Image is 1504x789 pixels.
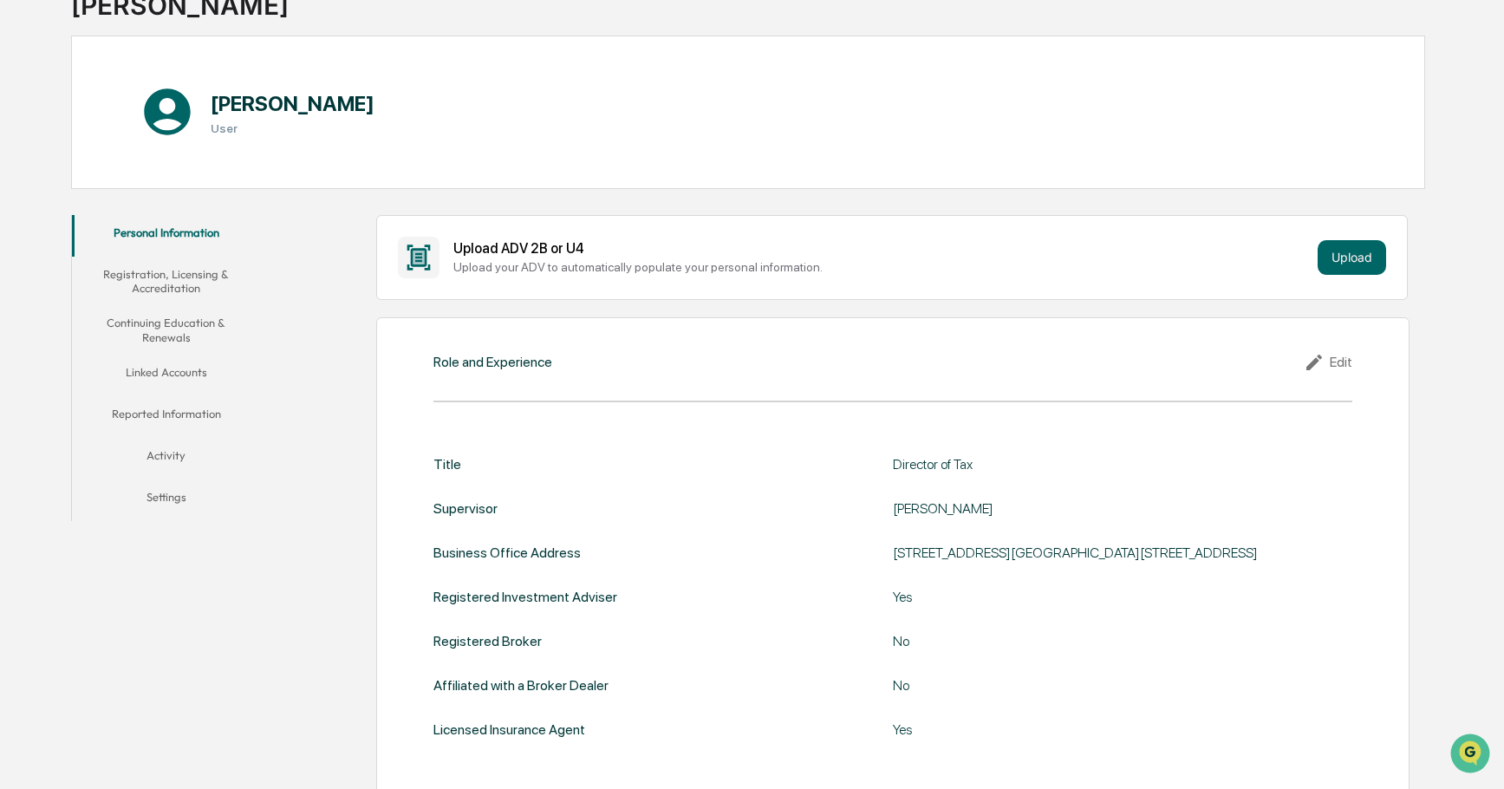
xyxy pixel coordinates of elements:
div: Edit [1304,352,1352,373]
span: Data Lookup [35,251,109,269]
button: Personal Information [72,215,261,257]
button: Start new chat [295,138,316,159]
button: Settings [72,479,261,521]
div: [PERSON_NAME] [893,500,1326,517]
div: We're available if you need us! [59,150,219,164]
a: 🖐️Preclearance [10,212,119,243]
h1: [PERSON_NAME] [211,91,374,116]
button: Reported Information [72,396,261,438]
div: Licensed Insurance Agent [433,721,585,738]
a: 🔎Data Lookup [10,245,116,276]
button: Activity [72,438,261,479]
img: 1746055101610-c473b297-6a78-478c-a979-82029cc54cd1 [17,133,49,164]
div: No [893,633,1326,649]
div: Start new chat [59,133,284,150]
button: Upload [1318,240,1386,275]
span: Attestations [143,218,215,236]
p: How can we help? [17,36,316,64]
div: Affiliated with a Broker Dealer [433,677,609,694]
div: No [893,677,1326,694]
div: [STREET_ADDRESS][GEOGRAPHIC_DATA][STREET_ADDRESS] [893,544,1326,561]
div: Yes [893,721,1326,738]
button: Registration, Licensing & Accreditation [72,257,261,306]
div: Yes [893,589,1326,605]
h3: User [211,121,374,135]
div: Director of Tax [893,456,1326,473]
div: Role and Experience [433,354,552,370]
div: Upload your ADV to automatically populate your personal information. [453,260,1310,274]
a: 🗄️Attestations [119,212,222,243]
div: Supervisor [433,500,498,517]
div: Title [433,456,461,473]
div: Upload ADV 2B or U4 [453,240,1310,257]
a: Powered byPylon [122,293,210,307]
span: Preclearance [35,218,112,236]
span: Pylon [173,294,210,307]
div: 🗄️ [126,220,140,234]
iframe: Open customer support [1449,732,1495,779]
button: Continuing Education & Renewals [72,305,261,355]
button: Linked Accounts [72,355,261,396]
div: Registered Investment Adviser [433,589,617,605]
div: 🖐️ [17,220,31,234]
div: secondary tabs example [72,215,261,521]
div: Business Office Address [433,544,581,561]
div: Registered Broker [433,633,542,649]
div: 🔎 [17,253,31,267]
